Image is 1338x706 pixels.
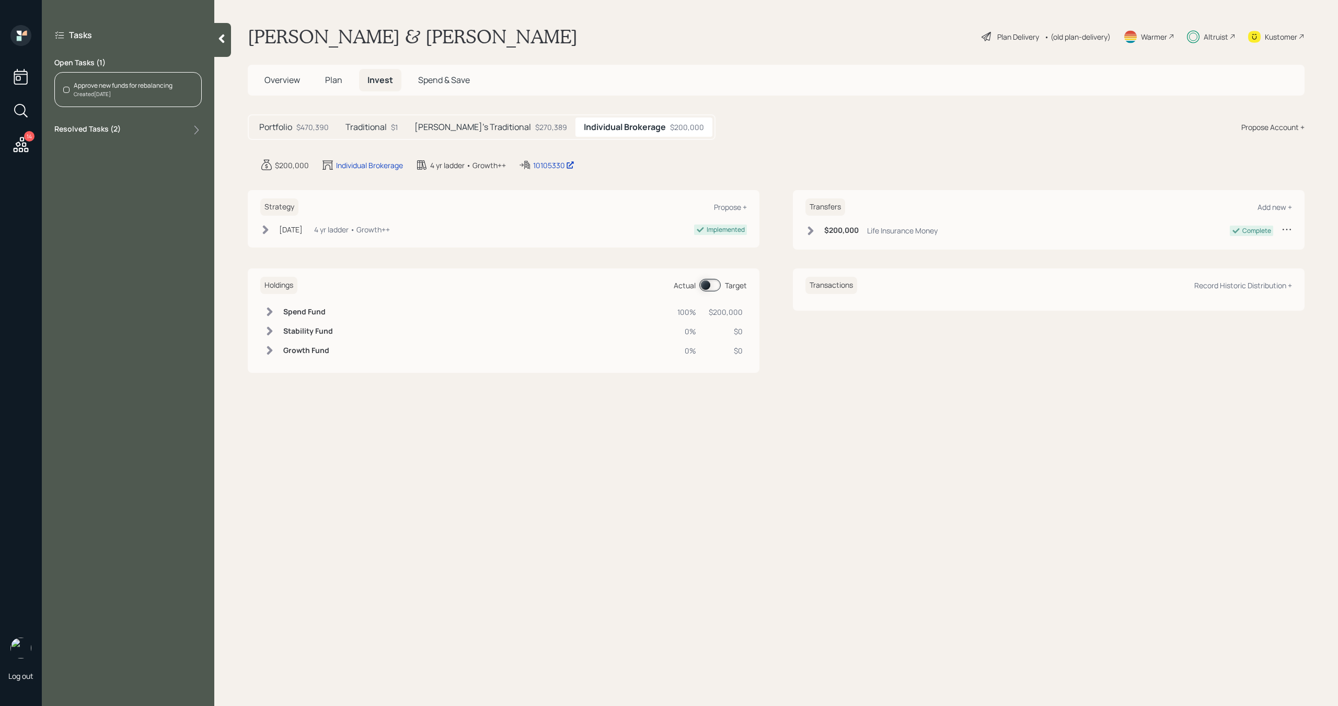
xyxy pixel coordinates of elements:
[805,198,845,216] h6: Transfers
[709,307,743,317] div: $200,000
[824,226,859,235] h6: $200,000
[1204,31,1228,42] div: Altruist
[296,122,329,133] div: $470,390
[709,345,743,356] div: $0
[259,122,292,132] h5: Portfolio
[325,74,342,86] span: Plan
[677,345,696,356] div: 0%
[430,160,506,171] div: 4 yr ladder • Growth++
[345,122,387,132] h5: Traditional
[275,160,309,171] div: $200,000
[74,81,172,90] div: Approve new funds for rebalancing
[677,307,696,317] div: 100%
[584,122,666,132] h5: Individual Brokerage
[24,131,34,142] div: 14
[714,202,747,212] div: Propose +
[867,225,938,236] div: Life Insurance Money
[1141,31,1167,42] div: Warmer
[367,74,393,86] span: Invest
[260,198,298,216] h6: Strategy
[1241,122,1305,133] div: Propose Account +
[533,160,574,171] div: 10105330
[670,122,704,133] div: $200,000
[535,122,567,133] div: $270,389
[69,29,92,41] label: Tasks
[283,327,333,336] h6: Stability Fund
[54,57,202,68] label: Open Tasks ( 1 )
[54,124,121,136] label: Resolved Tasks ( 2 )
[1242,226,1271,236] div: Complete
[1258,202,1292,212] div: Add new +
[10,638,31,658] img: michael-russo-headshot.png
[674,280,696,291] div: Actual
[1194,280,1292,290] div: Record Historic Distribution +
[709,326,743,337] div: $0
[74,90,172,98] div: Created [DATE]
[1265,31,1297,42] div: Kustomer
[1044,31,1111,42] div: • (old plan-delivery)
[314,224,390,235] div: 4 yr ladder • Growth++
[248,25,578,48] h1: [PERSON_NAME] & [PERSON_NAME]
[391,122,398,133] div: $1
[805,277,857,294] h6: Transactions
[418,74,470,86] span: Spend & Save
[707,225,745,234] div: Implemented
[283,346,333,355] h6: Growth Fund
[283,308,333,316] h6: Spend Fund
[414,122,531,132] h5: [PERSON_NAME]'s Traditional
[677,326,696,337] div: 0%
[8,671,33,681] div: Log out
[336,160,403,171] div: Individual Brokerage
[279,224,303,235] div: [DATE]
[260,277,297,294] h6: Holdings
[997,31,1039,42] div: Plan Delivery
[264,74,300,86] span: Overview
[725,280,747,291] div: Target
